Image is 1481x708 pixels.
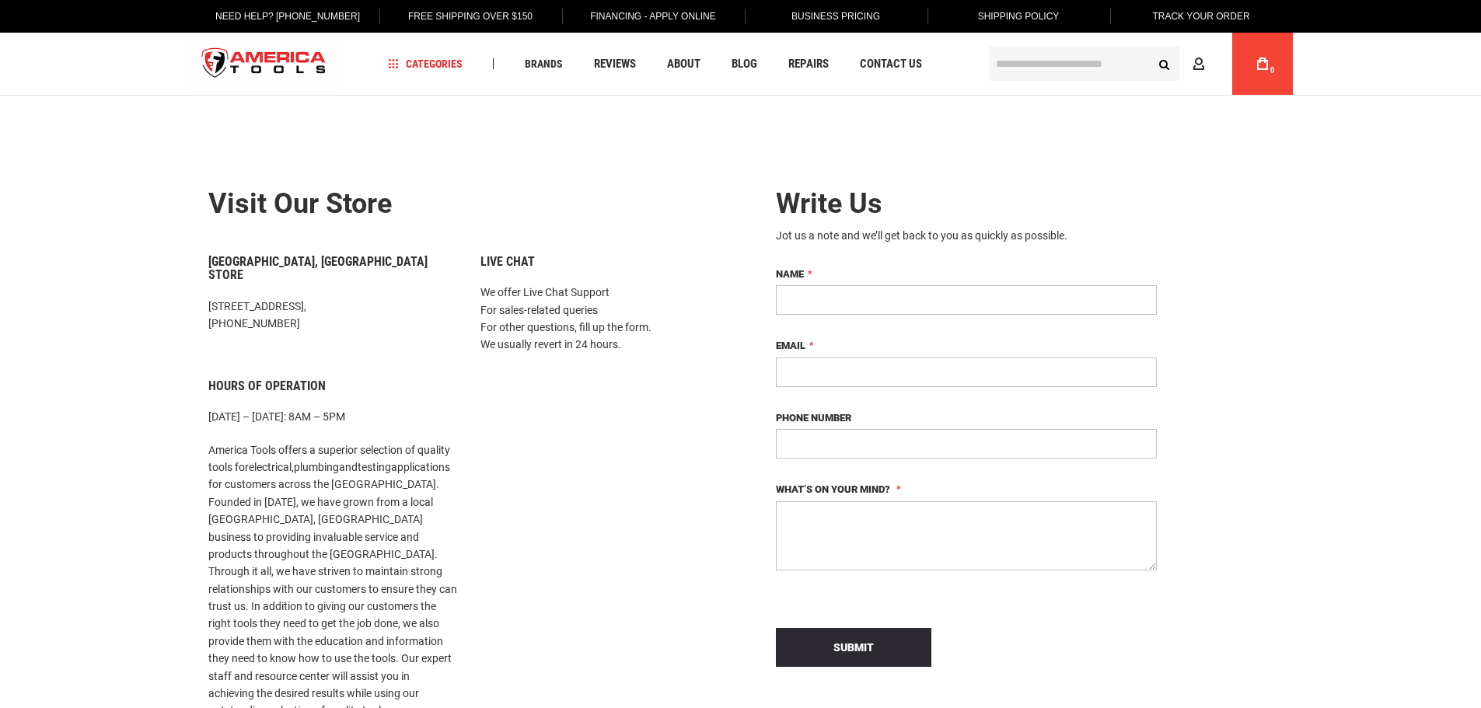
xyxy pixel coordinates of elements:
[776,412,851,424] span: Phone Number
[525,58,563,69] span: Brands
[208,408,457,425] p: [DATE] – [DATE]: 8AM – 5PM
[660,54,707,75] a: About
[594,58,636,70] span: Reviews
[480,255,729,269] h6: Live Chat
[1270,66,1275,75] span: 0
[1248,33,1277,95] a: 0
[776,228,1157,243] div: Jot us a note and we’ll get back to you as quickly as possible.
[860,58,922,70] span: Contact Us
[208,255,457,282] h6: [GEOGRAPHIC_DATA], [GEOGRAPHIC_DATA] Store
[388,58,463,69] span: Categories
[587,54,643,75] a: Reviews
[189,35,340,93] a: store logo
[189,35,340,93] img: America Tools
[381,54,470,75] a: Categories
[776,340,805,351] span: Email
[518,54,570,75] a: Brands
[249,461,292,473] a: electrical
[294,461,339,473] a: plumbing
[853,54,929,75] a: Contact Us
[776,187,882,220] span: Write Us
[667,58,700,70] span: About
[788,58,829,70] span: Repairs
[1150,49,1179,78] button: Search
[725,54,764,75] a: Blog
[776,628,931,667] button: Submit
[978,11,1060,22] span: Shipping Policy
[732,58,757,70] span: Blog
[480,284,729,354] p: We offer Live Chat Support For sales-related queries For other questions, fill up the form. We us...
[776,483,890,495] span: What’s on your mind?
[358,461,391,473] a: testing
[208,379,457,393] h6: Hours of Operation
[776,268,804,280] span: Name
[833,641,874,654] span: Submit
[208,298,457,333] p: [STREET_ADDRESS], [PHONE_NUMBER]
[781,54,836,75] a: Repairs
[208,189,729,220] h2: Visit our store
